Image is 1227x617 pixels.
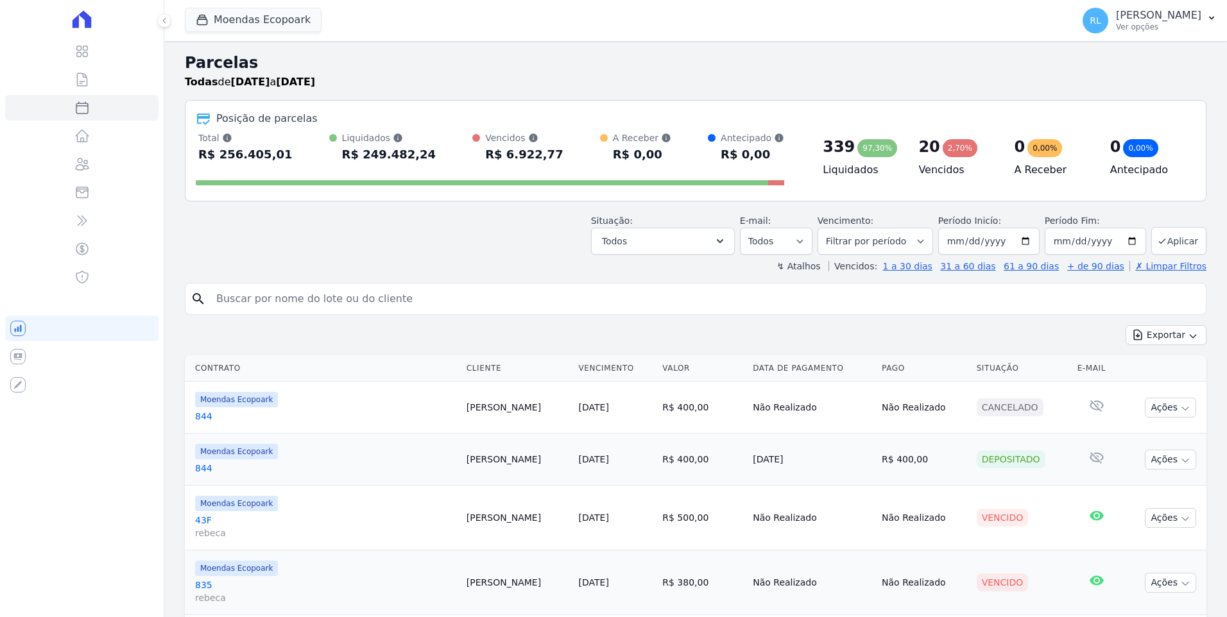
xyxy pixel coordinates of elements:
a: 844 [195,410,456,423]
td: R$ 500,00 [657,486,748,550]
td: R$ 380,00 [657,550,748,615]
a: 43Frebeca [195,514,456,539]
td: [PERSON_NAME] [461,550,574,615]
div: 2,70% [943,139,977,157]
th: Situação [972,355,1072,382]
label: Vencidos: [828,261,877,271]
button: Ações [1145,573,1196,593]
h4: Liquidados [823,162,898,178]
h2: Parcelas [185,51,1206,74]
a: [DATE] [579,577,609,587]
th: Data de Pagamento [748,355,877,382]
p: [PERSON_NAME] [1116,9,1201,22]
strong: [DATE] [276,76,315,88]
button: Ações [1145,398,1196,418]
span: rebeca [195,591,456,604]
div: 0 [1110,137,1121,157]
td: R$ 400,00 [657,434,748,486]
div: R$ 0,00 [721,144,784,165]
div: Antecipado [721,131,784,144]
span: Moendas Ecopoark [195,496,278,511]
strong: Todas [185,76,218,88]
label: Período Fim: [1045,214,1146,228]
a: [DATE] [579,512,609,523]
button: Exportar [1126,325,1206,345]
td: Não Realizado [877,382,972,434]
h4: Antecipado [1110,162,1185,178]
button: Todos [591,228,735,255]
div: Liquidados [342,131,436,144]
input: Buscar por nome do lote ou do cliente [209,286,1201,312]
a: 835rebeca [195,579,456,604]
span: Todos [602,233,627,249]
span: Moendas Ecopoark [195,444,278,459]
div: R$ 256.405,01 [198,144,293,165]
td: [PERSON_NAME] [461,486,574,550]
td: [PERSON_NAME] [461,382,574,434]
div: R$ 0,00 [613,144,671,165]
a: ✗ Limpar Filtros [1129,261,1206,271]
button: Ações [1145,508,1196,528]
span: rebeca [195,527,456,539]
label: Situação: [591,216,633,226]
div: 0,00% [1123,139,1158,157]
div: 97,30% [857,139,897,157]
strong: [DATE] [231,76,270,88]
td: Não Realizado [877,486,972,550]
button: Aplicar [1151,227,1206,255]
a: [DATE] [579,402,609,412]
span: RL [1090,16,1101,25]
label: Período Inicío: [938,216,1001,226]
th: Cliente [461,355,574,382]
div: Depositado [977,450,1045,468]
div: R$ 249.482,24 [342,144,436,165]
h4: A Receber [1015,162,1090,178]
th: Pago [877,355,972,382]
td: [PERSON_NAME] [461,434,574,486]
td: [DATE] [748,434,877,486]
p: Ver opções [1116,22,1201,32]
div: Total [198,131,293,144]
td: Não Realizado [877,550,972,615]
td: Não Realizado [748,550,877,615]
div: 0 [1015,137,1025,157]
a: 61 a 90 dias [1004,261,1059,271]
span: Moendas Ecopoark [195,392,278,407]
button: Moendas Ecopoark [185,8,322,32]
div: A Receber [613,131,671,144]
div: 0,00% [1027,139,1062,157]
i: search [191,291,206,307]
label: ↯ Atalhos [777,261,820,271]
span: Moendas Ecopoark [195,561,278,576]
div: Vencido [977,509,1029,527]
td: R$ 400,00 [877,434,972,486]
a: [DATE] [579,454,609,464]
div: Posição de parcelas [216,111,318,126]
button: Ações [1145,450,1196,469]
div: 20 [918,137,940,157]
td: Não Realizado [748,486,877,550]
th: Vencimento [574,355,658,382]
a: + de 90 dias [1067,261,1124,271]
h4: Vencidos [918,162,993,178]
p: de a [185,74,315,90]
div: Cancelado [977,398,1043,416]
button: RL [PERSON_NAME] Ver opções [1072,3,1227,38]
label: Vencimento: [818,216,873,226]
div: Vencido [977,573,1029,591]
a: 1 a 30 dias [883,261,932,271]
div: 339 [823,137,855,157]
th: E-mail [1072,355,1122,382]
label: E-mail: [740,216,771,226]
a: 31 a 60 dias [940,261,995,271]
a: 844 [195,462,456,475]
div: Vencidos [485,131,563,144]
div: R$ 6.922,77 [485,144,563,165]
th: Contrato [185,355,461,382]
td: Não Realizado [748,382,877,434]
